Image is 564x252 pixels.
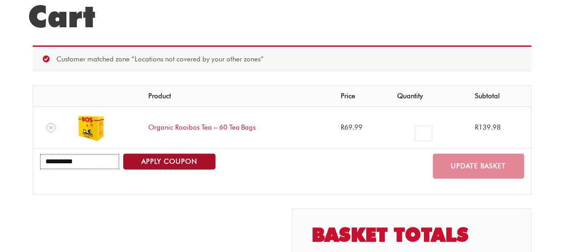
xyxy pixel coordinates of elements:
input: Product quantity [415,126,433,141]
th: Product [141,86,334,107]
th: Quantity [391,86,468,107]
span: R [475,123,478,131]
button: Update basket [433,154,524,179]
th: Price [334,86,391,107]
button: Apply coupon [123,154,216,170]
bdi: 139.98 [475,123,501,131]
span: R [341,123,345,131]
bdi: 69.99 [341,123,363,131]
img: organic rooibos tea 20 tea bags (copy) [76,112,108,144]
th: Subtotal [468,86,531,107]
div: Customer matched zone “Locations not covered by your other zones” [33,45,532,72]
a: Remove Organic Rooibos Tea - 60 Tea Bags from cart [46,123,55,132]
a: Organic Rooibos Tea – 60 Tea Bags [148,123,256,131]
